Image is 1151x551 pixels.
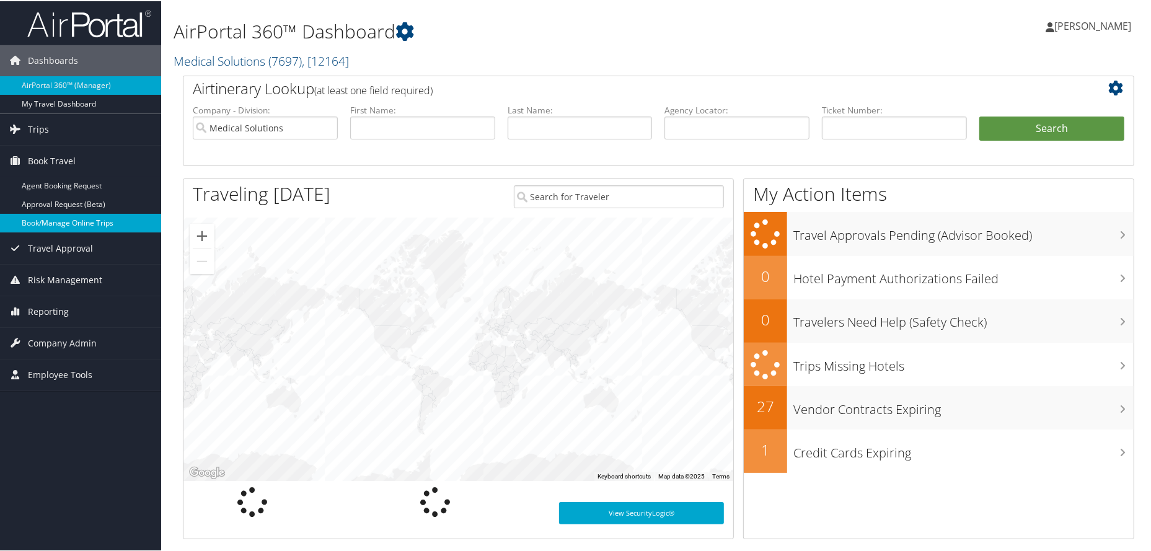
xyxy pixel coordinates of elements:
[793,219,1134,243] h3: Travel Approvals Pending (Advisor Booked)
[793,350,1134,374] h3: Trips Missing Hotels
[1046,6,1144,43] a: [PERSON_NAME]
[744,255,1134,298] a: 0Hotel Payment Authorizations Failed
[744,211,1134,255] a: Travel Approvals Pending (Advisor Booked)
[28,113,49,144] span: Trips
[28,327,97,358] span: Company Admin
[744,395,787,416] h2: 27
[658,472,705,478] span: Map data ©2025
[28,232,93,263] span: Travel Approval
[744,180,1134,206] h1: My Action Items
[514,184,725,207] input: Search for Traveler
[28,263,102,294] span: Risk Management
[744,265,787,286] h2: 0
[793,394,1134,417] h3: Vendor Contracts Expiring
[190,223,214,247] button: Zoom in
[793,306,1134,330] h3: Travelers Need Help (Safety Check)
[664,103,809,115] label: Agency Locator:
[712,472,730,478] a: Terms (opens in new tab)
[744,308,787,329] h2: 0
[28,295,69,326] span: Reporting
[559,501,724,523] a: View SecurityLogic®
[979,115,1124,140] button: Search
[28,144,76,175] span: Book Travel
[28,358,92,389] span: Employee Tools
[744,342,1134,386] a: Trips Missing Hotels
[174,17,820,43] h1: AirPortal 360™ Dashboard
[174,51,349,68] a: Medical Solutions
[190,248,214,273] button: Zoom out
[28,44,78,75] span: Dashboards
[314,82,433,96] span: (at least one field required)
[187,464,227,480] a: Open this area in Google Maps (opens a new window)
[598,471,651,480] button: Keyboard shortcuts
[508,103,653,115] label: Last Name:
[822,103,967,115] label: Ticket Number:
[744,428,1134,472] a: 1Credit Cards Expiring
[187,464,227,480] img: Google
[27,8,151,37] img: airportal-logo.png
[193,77,1045,98] h2: Airtinerary Lookup
[193,103,338,115] label: Company - Division:
[744,298,1134,342] a: 0Travelers Need Help (Safety Check)
[302,51,349,68] span: , [ 12164 ]
[793,437,1134,461] h3: Credit Cards Expiring
[744,438,787,459] h2: 1
[350,103,495,115] label: First Name:
[793,263,1134,286] h3: Hotel Payment Authorizations Failed
[1054,18,1131,32] span: [PERSON_NAME]
[193,180,330,206] h1: Traveling [DATE]
[744,385,1134,428] a: 27Vendor Contracts Expiring
[268,51,302,68] span: ( 7697 )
